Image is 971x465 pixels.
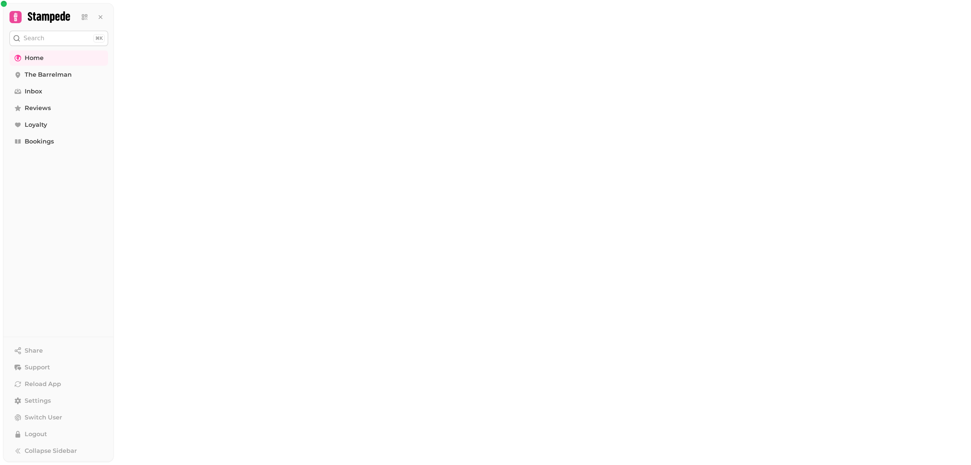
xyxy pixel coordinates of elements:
a: The Barrelman [9,67,108,82]
a: Loyalty [9,117,108,132]
span: Inbox [25,87,42,96]
a: Inbox [9,84,108,99]
span: Switch User [25,413,62,422]
span: Loyalty [25,120,47,129]
a: Reviews [9,101,108,116]
span: Settings [25,396,51,405]
span: Logout [25,430,47,439]
button: Support [9,360,108,375]
span: Collapse Sidebar [25,446,77,456]
span: The Barrelman [25,70,72,79]
button: Logout [9,427,108,442]
a: Bookings [9,134,108,149]
button: Collapse Sidebar [9,443,108,459]
span: Share [25,346,43,355]
div: ⌘K [93,34,105,43]
button: Reload App [9,377,108,392]
a: Home [9,50,108,66]
p: Search [24,34,44,43]
span: Support [25,363,50,372]
span: Home [25,54,44,63]
button: Switch User [9,410,108,425]
button: Share [9,343,108,358]
button: Search⌘K [9,31,108,46]
span: Bookings [25,137,54,146]
span: Reload App [25,380,61,389]
span: Reviews [25,104,51,113]
a: Settings [9,393,108,408]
